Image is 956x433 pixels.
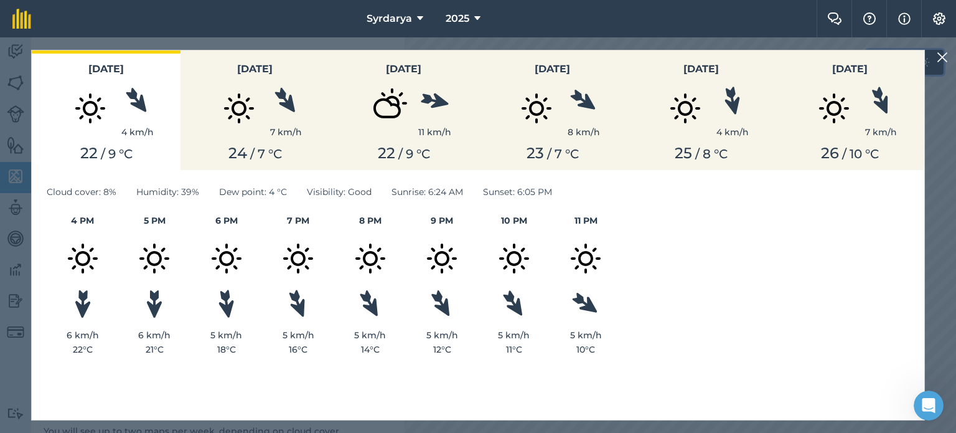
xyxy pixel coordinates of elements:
h4: 8 PM [334,214,406,227]
img: svg+xml;base64,PHN2ZyB4bWxucz0iaHR0cDovL3d3dy53My5vcmcvMjAwMC9zdmciIHdpZHRoPSIyMiIgaGVpZ2h0PSIzMC... [937,50,948,65]
img: svg%3e [499,288,528,321]
div: 7 km/h [270,125,302,139]
div: • [DATE] [71,287,106,300]
span: Still no response [44,44,116,54]
h4: 4 PM [47,214,119,227]
button: [DATE]4 km/h25 / 8 °C [627,50,776,170]
span: Messages [69,350,117,358]
div: Daisy [44,194,68,207]
h4: 10 PM [478,214,550,227]
div: 5 km/h [478,328,550,342]
iframe: Intercom live chat [914,391,944,421]
img: svg+xml;base64,PD94bWwgdmVyc2lvbj0iMS4wIiBlbmNvZGluZz0idXRmLTgiPz4KPCEtLSBHZW5lcmF0b3I6IEFkb2JlIE... [123,227,185,290]
button: News [187,318,249,368]
span: 7 [258,146,265,161]
h3: [DATE] [634,61,768,77]
div: Daisy [44,148,68,161]
img: svg%3e [146,290,162,318]
button: [DATE]7 km/h24 / 7 °C [180,50,329,170]
img: svg%3e [271,85,301,117]
img: svg%3e [569,289,602,319]
div: • [DATE] [71,102,106,115]
img: Two speech bubbles overlapping with the left bubble in the forefront [827,12,842,25]
span: Cloud cover : 8% [47,185,116,199]
div: 7 km/h [865,125,897,139]
img: svg+xml;base64,PD94bWwgdmVyc2lvbj0iMS4wIiBlbmNvZGluZz0idXRmLTgiPz4KPCEtLSBHZW5lcmF0b3I6IEFkb2JlIE... [59,77,121,140]
span: 25 [675,144,692,162]
img: Profile image for Daisy [14,90,39,115]
h3: [DATE] [337,61,471,77]
div: Daisy [44,240,68,254]
div: 4 km/h [716,125,749,139]
button: [DATE]11 km/h22 / 9 °C [329,50,478,170]
img: svg+xml;base64,PD94bWwgdmVyc2lvbj0iMS4wIiBlbmNvZGluZz0idXRmLTgiPz4KPCEtLSBHZW5lcmF0b3I6IEFkb2JlIE... [803,77,865,140]
button: Help [124,318,187,368]
div: 16 ° C [263,343,335,356]
h4: 5 PM [119,214,191,227]
span: 9 [108,146,116,161]
img: Profile image for Daisy [14,136,39,161]
img: A cog icon [932,12,947,25]
img: svg+xml;base64,PD94bWwgdmVyc2lvbj0iMS4wIiBlbmNvZGluZz0idXRmLTgiPz4KPCEtLSBHZW5lcmF0b3I6IEFkb2JlIE... [555,227,617,290]
span: 8 [703,146,711,161]
div: / ° C [337,145,471,163]
div: 22 ° C [47,343,119,356]
div: 5 km/h [406,328,479,342]
button: [DATE]8 km/h23 / 7 °C [478,50,627,170]
span: Home [18,350,44,358]
img: svg%3e [356,288,385,321]
div: 14 ° C [334,343,406,356]
img: svg%3e [567,86,599,116]
button: [DATE]4 km/h22 / 9 °C [32,50,180,170]
img: svg+xml;base64,PD94bWwgdmVyc2lvbj0iMS4wIiBlbmNvZGluZz0idXRmLTgiPz4KPCEtLSBHZW5lcmF0b3I6IEFkb2JlIE... [483,227,545,290]
img: svg%3e [419,90,451,112]
img: svg%3e [286,288,311,320]
div: Close [218,5,241,27]
img: svg+xml;base64,PD94bWwgdmVyc2lvbj0iMS4wIiBlbmNvZGluZz0idXRmLTgiPz4KPCEtLSBHZW5lcmF0b3I6IEFkb2JlIE... [505,77,568,140]
div: • [DATE] [71,240,106,254]
img: Profile image for Daisy [14,274,39,299]
img: svg%3e [868,85,894,118]
span: Help [146,350,166,358]
span: 9 [406,146,413,161]
img: svg%3e [122,85,152,117]
img: svg%3e [721,85,743,117]
img: svg%3e [74,290,91,319]
button: Messages [62,318,124,368]
div: • 1h ago [96,56,132,69]
img: svg+xml;base64,PD94bWwgdmVyc2lvbj0iMS4wIiBlbmNvZGluZz0idXRmLTgiPz4KPCEtLSBHZW5lcmF0b3I6IEFkb2JlIE... [208,77,270,140]
div: 4 km/h [121,125,154,139]
img: Profile image for Daisy [14,182,39,207]
h3: [DATE] [485,61,619,77]
h3: [DATE] [39,61,173,77]
div: 11 km/h [418,125,451,139]
span: Sunset : 6:05 PM [483,185,552,199]
div: / ° C [783,145,917,163]
span: 7 [555,146,562,161]
h4: 7 PM [263,214,335,227]
img: svg+xml;base64,PD94bWwgdmVyc2lvbj0iMS4wIiBlbmNvZGluZz0idXRmLTgiPz4KPCEtLSBHZW5lcmF0b3I6IEFkb2JlIE... [654,77,716,140]
span: 2025 [446,11,469,26]
div: / ° C [188,145,322,163]
div: / ° C [39,145,173,163]
span: Sunrise : 6:24 AM [391,185,463,199]
img: svg+xml;base64,PD94bWwgdmVyc2lvbj0iMS4wIiBlbmNvZGluZz0idXRmLTgiPz4KPCEtLSBHZW5lcmF0b3I6IEFkb2JlIE... [195,227,258,290]
div: 21 ° C [119,343,191,356]
img: fieldmargin Logo [12,9,31,29]
span: 26 [821,144,839,162]
span: Humidity : 39% [136,185,199,199]
img: svg+xml;base64,PD94bWwgdmVyc2lvbj0iMS4wIiBlbmNvZGluZz0idXRmLTgiPz4KPCEtLSBHZW5lcmF0b3I6IEFkb2JlIE... [339,227,401,290]
span: 22 [378,144,395,162]
div: 5 km/h [190,328,263,342]
span: 10 [850,146,862,161]
h3: [DATE] [783,61,917,77]
div: 6 km/h [119,328,191,342]
div: 5 km/h [334,328,406,342]
span: Visibility : Good [307,185,372,199]
h1: Messages [92,6,159,27]
h4: 6 PM [190,214,263,227]
span: 22 [80,144,98,162]
img: A question mark icon [862,12,877,25]
img: Profile image for Camilla [14,44,39,69]
div: 12 ° C [406,343,479,356]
